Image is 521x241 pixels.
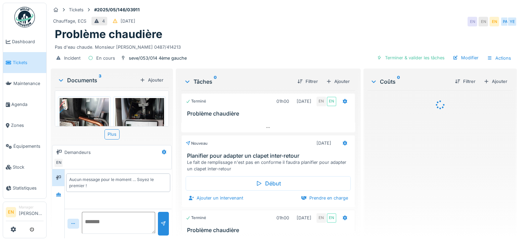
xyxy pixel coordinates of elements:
div: Modifier [450,53,481,62]
li: [PERSON_NAME] [19,205,44,219]
div: 01h00 [276,98,289,105]
a: Équipements [3,136,46,157]
span: Tickets [13,59,44,66]
div: 01h00 [276,215,289,221]
span: Équipements [13,143,44,149]
img: evda75te1d03poutrez8cimsf2qs [115,98,164,164]
div: EN [317,97,326,106]
div: [DATE] [121,18,135,24]
a: Zones [3,115,46,136]
a: Dashboard [3,31,46,52]
h3: Problème chaudière [187,110,352,117]
img: Badge_color-CXgf-gQk.svg [14,7,35,27]
div: Ajouter un intervenant [186,193,246,203]
a: Stock [3,157,46,178]
div: EN [54,158,63,168]
h3: Problème chaudière [187,227,352,233]
div: Ajouter [137,75,166,85]
span: Maintenance [13,80,44,87]
div: En cours [96,55,115,61]
div: PA [500,17,510,26]
div: Actions [484,53,514,63]
div: Tâches [184,77,292,86]
h1: Problème chaudière [55,28,162,41]
div: Prendre en charge [298,193,351,203]
span: Stock [13,164,44,170]
div: EN [468,17,477,26]
a: Statistiques [3,178,46,198]
div: Tickets [69,7,84,13]
a: Maintenance [3,73,46,94]
div: EN [327,97,336,106]
span: Dashboard [12,38,44,45]
div: Incident [64,55,80,61]
div: [DATE] [297,98,311,105]
div: [DATE] [317,140,331,146]
div: Filtrer [452,77,478,86]
div: Terminé [186,215,206,221]
sup: 0 [214,77,217,86]
div: Coûts [370,77,449,86]
strong: #2025/05/146/03911 [91,7,142,13]
div: YE [507,17,517,26]
div: Plus [104,129,120,139]
span: Agenda [11,101,44,108]
div: Terminer & valider les tâches [374,53,447,62]
div: Filtrer [295,77,321,86]
sup: 0 [397,77,400,86]
div: Manager [19,205,44,210]
sup: 3 [99,76,101,84]
a: Agenda [3,94,46,115]
div: Début [186,176,351,191]
div: Aucun message pour le moment … Soyez le premier ! [69,177,167,189]
div: EN [327,213,336,223]
div: seve/053/014 4ème gauche [129,55,187,61]
span: Statistiques [13,185,44,191]
h3: Planifier pour adapter un clapet inter-retour [187,153,352,159]
a: EN Manager[PERSON_NAME] [6,205,44,221]
div: Le fait de remplissage n'est pas en conforme il faudra planifier pour adapter un clapet inter-retour [187,159,352,172]
div: EN [479,17,488,26]
li: EN [6,207,16,217]
div: Nouveau [186,141,208,146]
div: Demandeurs [64,149,91,156]
div: Pas d'eau chaude. Monsieur [PERSON_NAME] 0487/414213 [55,41,513,50]
div: Ajouter [481,77,510,86]
div: Terminé [186,98,206,104]
a: Tickets [3,52,46,73]
span: Zones [11,122,44,129]
div: EN [489,17,499,26]
div: [DATE] [297,215,311,221]
div: Chauffage, ECS [53,18,86,24]
img: ph8583olzw7fae8on58m9jmu0tfn [60,98,109,164]
div: 4 [102,18,105,24]
div: EN [317,213,326,223]
div: Ajouter [323,77,352,86]
div: Documents [58,76,137,84]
